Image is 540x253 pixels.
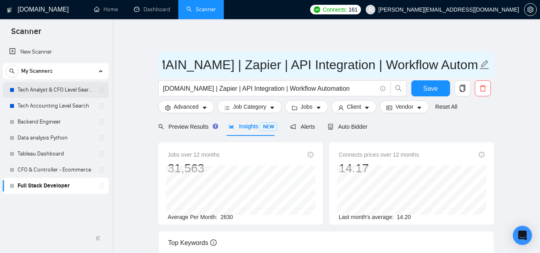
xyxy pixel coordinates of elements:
div: Tooltip anchor [212,123,219,130]
input: Scanner name... [163,55,478,75]
button: idcardVendorcaret-down [380,100,428,113]
span: search [6,68,18,74]
button: folderJobscaret-down [285,100,328,113]
span: 161 [349,5,357,14]
span: delete [475,85,490,92]
img: upwork-logo.png [314,6,320,13]
span: holder [98,167,105,173]
button: copy [454,80,470,96]
a: Tech Analyst & CFO Level Search [18,82,94,98]
span: Client [347,102,361,111]
a: Full Stack Developer [18,178,94,194]
span: caret-down [316,105,321,111]
span: Vendor [395,102,413,111]
span: area-chart [229,124,234,129]
span: user [368,7,373,12]
a: Reset All [435,102,457,111]
span: 14.20 [397,214,411,220]
span: Connects prices over 12 months [339,150,419,159]
a: setting [524,6,537,13]
span: idcard [387,105,392,111]
div: Open Intercom Messenger [513,226,532,245]
span: holder [98,119,105,125]
span: Auto Bidder [328,124,367,130]
span: holder [98,87,105,93]
span: search [158,124,164,129]
span: Insights [229,123,277,129]
span: holder [98,183,105,189]
button: Save [411,80,450,96]
span: Job Category [233,102,266,111]
span: Connects: [323,5,347,14]
span: Average Per Month: [168,214,217,220]
span: Jobs over 12 months [168,150,220,159]
span: info-circle [380,86,385,91]
button: userClientcaret-down [331,100,377,113]
a: New Scanner [9,44,102,60]
span: Advanced [174,102,199,111]
img: logo [7,4,12,16]
span: My Scanners [21,63,53,79]
div: 31,563 [168,161,220,176]
span: Scanner [5,26,48,42]
a: Tableau Dashboard [18,146,94,162]
a: homeHome [94,6,118,13]
span: holder [98,151,105,157]
span: setting [165,105,171,111]
span: Last month's average: [339,214,394,220]
button: settingAdvancedcaret-down [158,100,214,113]
li: My Scanners [3,63,109,194]
span: Save [423,84,438,94]
div: 14.17 [339,161,419,176]
a: dashboardDashboard [134,6,170,13]
span: Jobs [301,102,313,111]
span: info-circle [210,239,217,246]
span: info-circle [308,152,313,157]
a: searchScanner [186,6,216,13]
a: Backend Engineer [18,114,94,130]
span: copy [455,85,470,92]
button: search [6,65,18,78]
button: search [391,80,406,96]
a: Tech Accounting Level Search [18,98,94,114]
span: setting [524,6,536,13]
span: bars [224,105,230,111]
span: robot [328,124,333,129]
span: NEW [260,122,277,131]
span: Alerts [290,124,315,130]
span: caret-down [364,105,370,111]
span: edit [479,60,490,70]
button: setting [524,3,537,16]
span: user [338,105,344,111]
button: barsJob Categorycaret-down [217,100,282,113]
span: info-circle [479,152,484,157]
li: New Scanner [3,44,109,60]
span: double-left [95,234,103,242]
a: Data analysis Python [18,130,94,146]
span: Preview Results [158,124,216,130]
span: holder [98,135,105,141]
span: caret-down [269,105,275,111]
span: 2630 [221,214,233,220]
span: caret-down [202,105,207,111]
span: caret-down [416,105,422,111]
a: CFO & Controller - Ecommerce [18,162,94,178]
span: notification [290,124,296,129]
span: search [391,85,406,92]
span: folder [292,105,297,111]
input: Search Freelance Jobs... [163,84,377,94]
span: holder [98,103,105,109]
button: delete [475,80,491,96]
